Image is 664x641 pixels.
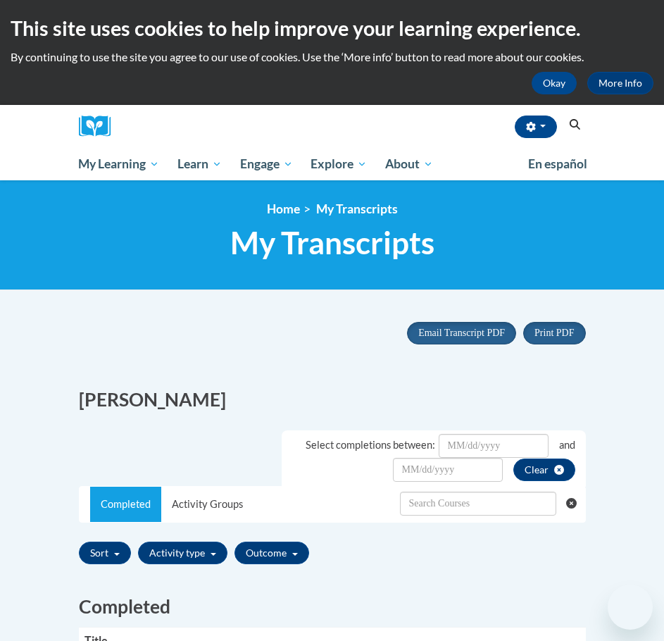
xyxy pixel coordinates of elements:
span: Email Transcript PDF [418,328,505,338]
span: My Learning [78,156,159,173]
span: Learn [177,156,222,173]
a: Cox Campus [79,116,121,137]
span: Print PDF [534,328,574,338]
span: Explore [311,156,367,173]
button: Outcome [234,542,309,564]
button: Email Transcript PDF [407,322,516,344]
a: Explore [301,148,376,180]
a: Engage [231,148,302,180]
span: My Transcripts [230,224,434,261]
a: More Info [587,72,653,94]
h2: This site uses cookies to help improve your learning experience. [11,14,653,42]
a: My Learning [70,148,169,180]
button: Print PDF [523,322,585,344]
img: Logo brand [79,116,121,137]
button: clear [513,459,575,481]
h2: Completed [79,594,586,620]
input: Date Input [439,434,549,458]
a: En español [519,149,596,179]
p: By continuing to use the site you agree to our use of cookies. Use the ‘More info’ button to read... [11,49,653,65]
a: Completed [90,487,161,522]
span: and [559,439,575,451]
a: Activity Groups [161,487,253,522]
a: About [376,148,442,180]
input: Search Withdrawn Transcripts [400,492,556,516]
span: En español [528,156,587,171]
span: Engage [240,156,293,173]
input: Date Input [393,458,503,482]
span: Select completions between: [306,439,435,451]
span: My Transcripts [316,201,398,216]
div: Main menu [68,148,596,180]
button: Search [564,116,585,133]
span: About [385,156,433,173]
h2: [PERSON_NAME] [79,387,586,413]
button: Okay [532,72,577,94]
a: Home [267,201,300,216]
button: Clear searching [566,487,585,521]
button: Account Settings [515,116,557,138]
button: Sort [79,542,131,564]
iframe: Button to launch messaging window [608,585,653,630]
button: Activity type [138,542,227,564]
a: Learn [168,148,231,180]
